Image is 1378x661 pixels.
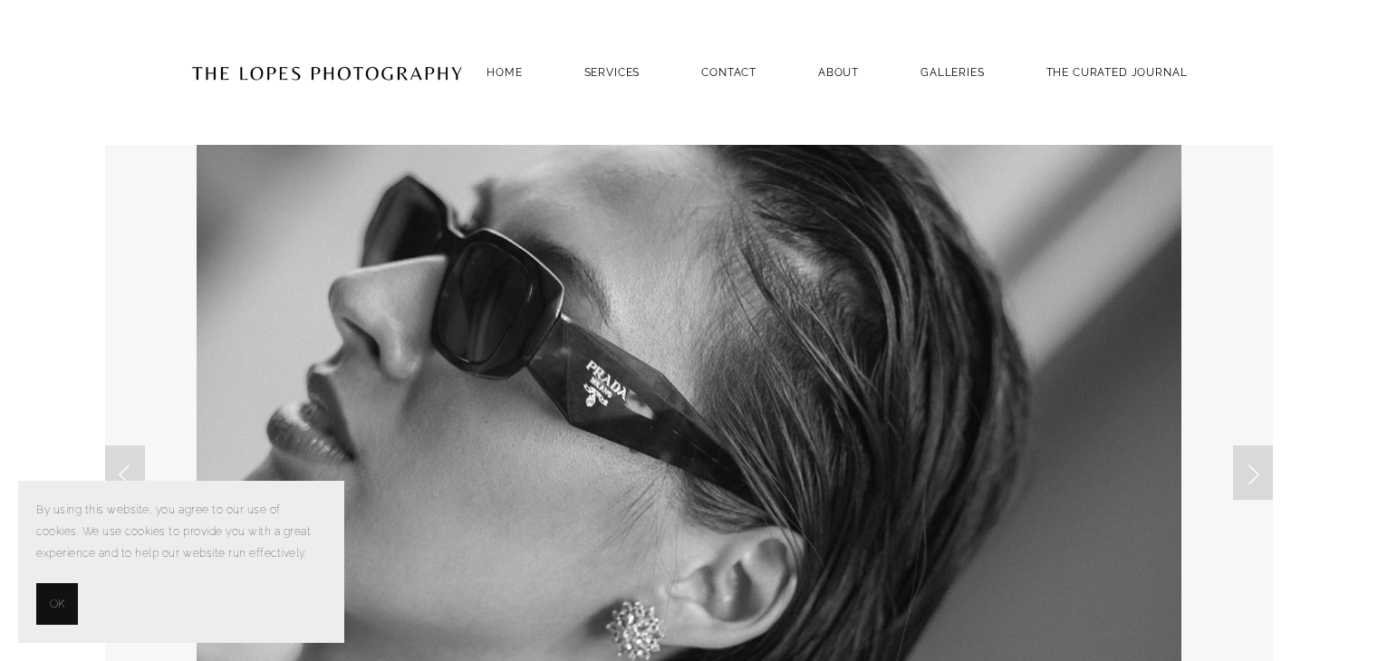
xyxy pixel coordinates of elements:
a: Previous Slide [105,445,145,500]
p: By using this website, you agree to our use of cookies. We use cookies to provide you with a grea... [36,499,326,565]
a: Next Slide [1233,445,1273,500]
a: ABOUT [818,60,859,84]
button: OK [36,583,78,625]
section: Cookie banner [18,481,344,643]
img: Portugal Wedding Photographer | The Lopes Photography [191,28,463,117]
span: OK [50,593,64,615]
a: Contact [701,60,756,84]
a: THE CURATED JOURNAL [1046,60,1188,84]
a: Home [487,60,522,84]
a: SERVICES [584,66,641,79]
a: GALLERIES [920,60,985,84]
